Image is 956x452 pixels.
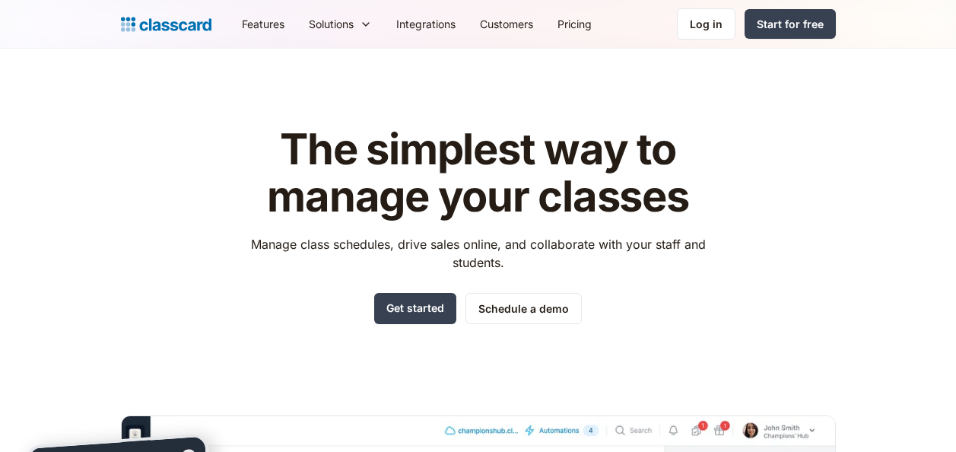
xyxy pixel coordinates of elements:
[745,9,836,39] a: Start for free
[121,14,211,35] a: Logo
[545,7,604,41] a: Pricing
[374,293,456,324] a: Get started
[384,7,468,41] a: Integrations
[230,7,297,41] a: Features
[757,16,824,32] div: Start for free
[468,7,545,41] a: Customers
[690,16,723,32] div: Log in
[309,16,354,32] div: Solutions
[237,235,719,272] p: Manage class schedules, drive sales online, and collaborate with your staff and students.
[465,293,582,324] a: Schedule a demo
[237,126,719,220] h1: The simplest way to manage your classes
[677,8,735,40] a: Log in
